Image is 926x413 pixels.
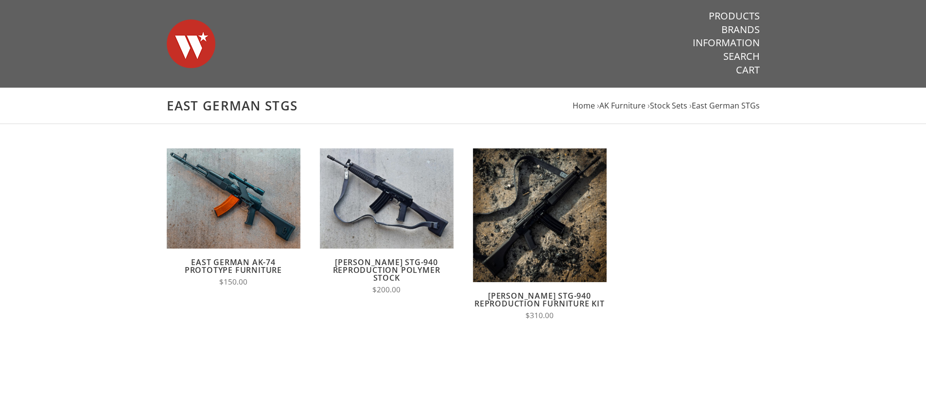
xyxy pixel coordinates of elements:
[185,257,282,275] a: East German AK-74 Prototype Furniture
[736,64,760,76] a: Cart
[693,36,760,49] a: Information
[573,100,595,111] a: Home
[689,99,760,112] li: ›
[692,100,760,111] a: East German STGs
[709,10,760,22] a: Products
[473,148,607,282] img: Wieger STG-940 Reproduction Furniture Kit
[219,277,247,287] span: $150.00
[525,310,554,321] span: $310.00
[723,50,760,63] a: Search
[167,10,215,78] img: Warsaw Wood Co.
[721,23,760,36] a: Brands
[167,98,760,114] h1: East German STGs
[647,99,687,112] li: ›
[333,257,440,283] a: [PERSON_NAME] STG-940 Reproduction Polymer Stock
[597,99,646,112] li: ›
[167,148,300,249] img: East German AK-74 Prototype Furniture
[372,285,401,295] span: $200.00
[474,290,605,309] a: [PERSON_NAME] STG-940 Reproduction Furniture Kit
[599,100,646,111] a: AK Furniture
[650,100,687,111] a: Stock Sets
[320,148,454,249] img: Wieger STG-940 Reproduction Polymer Stock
